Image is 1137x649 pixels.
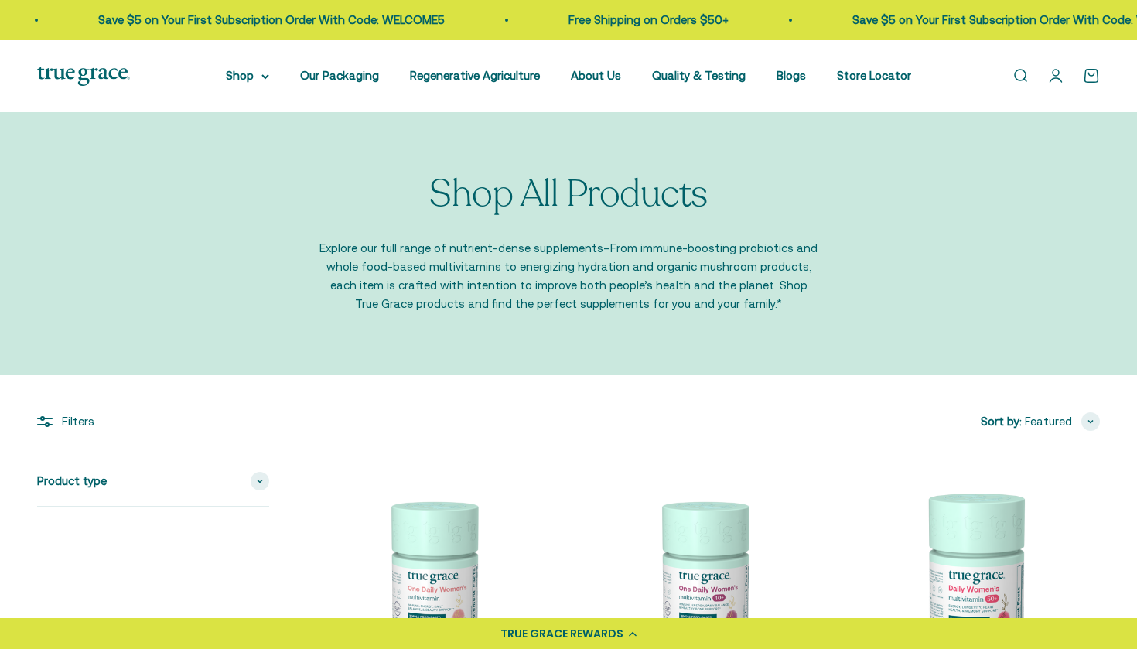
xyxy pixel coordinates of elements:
[500,626,623,642] div: TRUE GRACE REWARDS
[37,456,269,506] summary: Product type
[410,69,540,82] a: Regenerative Agriculture
[429,174,708,215] p: Shop All Products
[226,67,269,85] summary: Shop
[37,412,269,431] div: Filters
[981,412,1022,431] span: Sort by:
[37,472,107,490] span: Product type
[300,69,379,82] a: Our Packaging
[565,13,726,26] a: Free Shipping on Orders $50+
[95,11,442,29] p: Save $5 on Your First Subscription Order With Code: WELCOME5
[777,69,806,82] a: Blogs
[652,69,746,82] a: Quality & Testing
[317,239,820,313] p: Explore our full range of nutrient-dense supplements–From immune-boosting probiotics and whole fo...
[837,69,911,82] a: Store Locator
[1025,412,1100,431] button: Featured
[1025,412,1072,431] span: Featured
[571,69,621,82] a: About Us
